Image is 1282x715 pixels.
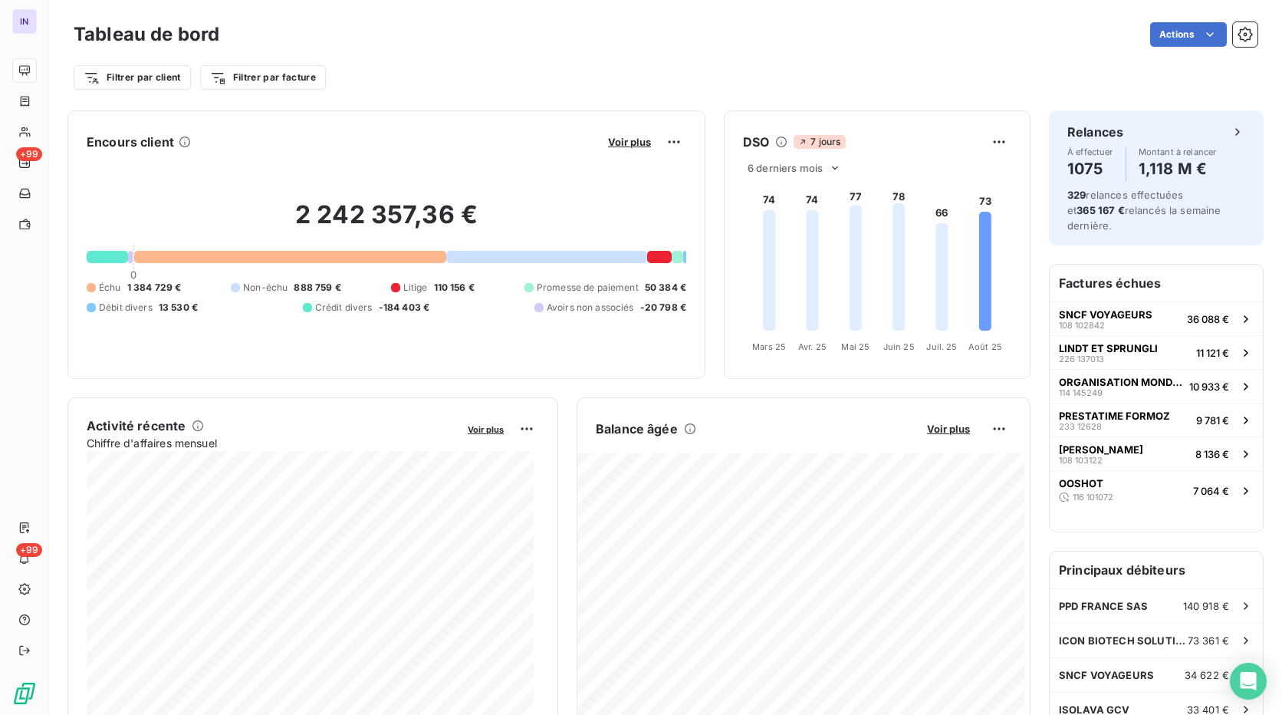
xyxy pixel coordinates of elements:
tspan: Juin 25 [883,341,915,352]
span: 0 [130,269,136,281]
button: Voir plus [463,422,508,436]
span: 114 145249 [1059,388,1103,397]
span: 233 12628 [1059,422,1102,431]
span: 8 136 € [1195,448,1229,460]
button: ORGANISATION MONDIALE DE LA [DEMOGRAPHIC_DATA]114 14524910 933 € [1050,369,1263,403]
span: 7 064 € [1193,485,1229,497]
span: SNCF VOYAGEURS [1059,669,1154,681]
span: 108 102842 [1059,321,1105,330]
button: Filtrer par client [74,65,191,90]
span: Promesse de paiement [537,281,639,295]
span: 7 jours [794,135,845,149]
button: Actions [1150,22,1227,47]
span: [PERSON_NAME] [1059,443,1143,456]
span: Voir plus [608,136,651,148]
span: Montant à relancer [1139,147,1217,157]
span: 10 933 € [1189,381,1229,393]
tspan: Mars 25 [752,341,786,352]
button: PRESTATIME FORMOZ233 126289 781 € [1050,403,1263,437]
h4: 1,118 M € [1139,157,1217,181]
span: 9 781 € [1196,414,1229,427]
span: ICON BIOTECH SOLUTION [1059,634,1188,647]
tspan: Août 25 [968,341,1002,352]
h6: Balance âgée [596,420,678,438]
h2: 2 242 357,36 € [87,199,686,245]
span: 365 167 € [1077,204,1124,216]
span: ORGANISATION MONDIALE DE LA [DEMOGRAPHIC_DATA] [1059,376,1183,388]
span: 226 137013 [1059,354,1104,364]
div: IN [12,9,37,34]
span: 73 361 € [1188,634,1229,647]
button: Filtrer par facture [200,65,326,90]
span: Avoirs non associés [547,301,634,315]
span: -184 403 € [379,301,430,315]
span: Chiffre d'affaires mensuel [87,435,457,451]
span: 50 384 € [645,281,686,295]
span: -20 798 € [640,301,686,315]
span: 329 [1067,189,1086,201]
span: +99 [16,543,42,557]
span: relances effectuées et relancés la semaine dernière. [1067,189,1221,232]
a: +99 [12,150,36,175]
span: LINDT ET SPRUNGLI [1059,342,1158,354]
button: SNCF VOYAGEURS108 10284236 088 € [1050,301,1263,335]
tspan: Juil. 25 [926,341,957,352]
span: Voir plus [468,424,504,435]
span: 34 622 € [1185,669,1229,681]
button: OOSHOT116 1010727 064 € [1050,470,1263,510]
span: Non-échu [243,281,288,295]
div: Open Intercom Messenger [1230,663,1267,700]
button: LINDT ET SPRUNGLI226 13701311 121 € [1050,335,1263,369]
span: +99 [16,147,42,161]
span: OOSHOT [1059,477,1103,489]
tspan: Mai 25 [841,341,869,352]
h4: 1075 [1067,157,1113,181]
h6: Relances [1067,123,1123,141]
h6: Activité récente [87,417,186,435]
span: Litige [403,281,428,295]
span: 116 101072 [1073,493,1113,502]
h6: Factures échues [1050,265,1263,301]
span: 36 088 € [1187,313,1229,325]
span: 1 384 729 € [127,281,182,295]
img: Logo LeanPay [12,681,37,706]
button: Voir plus [922,422,975,436]
span: 11 121 € [1196,347,1229,359]
span: 888 759 € [294,281,340,295]
h3: Tableau de bord [74,21,219,48]
button: [PERSON_NAME]108 1031228 136 € [1050,437,1263,470]
span: Échu [99,281,121,295]
span: PPD FRANCE SAS [1059,600,1148,612]
span: Débit divers [99,301,153,315]
span: PRESTATIME FORMOZ [1059,410,1170,422]
span: 6 derniers mois [748,162,823,174]
span: Crédit divers [315,301,373,315]
tspan: Avr. 25 [798,341,827,352]
h6: Encours client [87,133,174,151]
h6: DSO [743,133,769,151]
span: 13 530 € [159,301,198,315]
span: 140 918 € [1183,600,1229,612]
button: Voir plus [603,135,656,149]
span: À effectuer [1067,147,1113,157]
h6: Principaux débiteurs [1050,552,1263,588]
span: 108 103122 [1059,456,1103,465]
span: SNCF VOYAGEURS [1059,308,1152,321]
span: 110 156 € [434,281,475,295]
span: Voir plus [927,423,970,435]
